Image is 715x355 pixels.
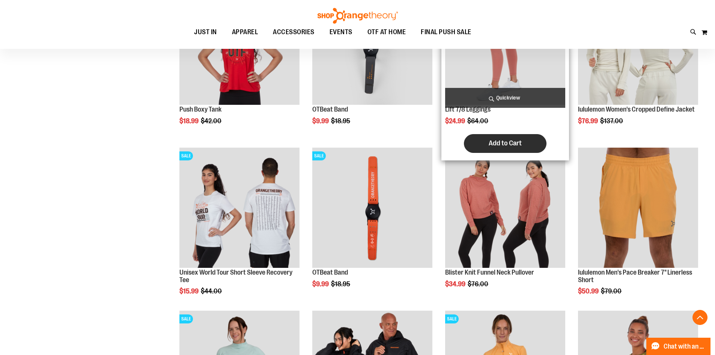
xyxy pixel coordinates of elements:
span: OTF AT HOME [367,24,406,41]
span: ACCESSORIES [273,24,315,41]
div: product [176,144,303,314]
button: Back To Top [692,310,707,325]
span: $79.00 [601,287,623,295]
div: product [574,144,702,314]
span: $76.99 [578,117,599,125]
a: OTBeat BandSALE [312,148,432,269]
span: $9.99 [312,117,330,125]
a: OTBeat Band [312,269,348,276]
span: $15.99 [179,287,200,295]
span: SALE [445,314,459,323]
a: Unisex World Tour Short Sleeve Recovery Tee [179,269,292,284]
a: lululemon Men's Pace Breaker 7" Linerless Short [578,269,692,284]
a: Product image for Blister Knit Funnelneck PulloverSALE [445,148,565,269]
a: Lift 7/8 Leggings [445,106,491,113]
a: lululemon Women's Cropped Define Jacket [578,106,695,113]
span: $18.95 [331,280,351,288]
img: Shop Orangetheory [316,8,399,24]
span: $44.00 [201,287,223,295]
span: $24.99 [445,117,466,125]
img: Product image for Unisex World Tour Short Sleeve Recovery Tee [179,148,300,268]
button: Add to Cart [464,134,546,153]
span: $76.00 [468,280,489,288]
span: $9.99 [312,280,330,288]
a: Product image for lululemon Pace Breaker Short 7in Linerless [578,148,698,269]
span: SALE [179,151,193,160]
span: $18.95 [331,117,351,125]
img: Product image for lululemon Pace Breaker Short 7in Linerless [578,148,698,268]
img: OTBeat Band [312,148,432,268]
a: ACCESSORIES [265,24,322,41]
a: Product image for Unisex World Tour Short Sleeve Recovery TeeSALE [179,148,300,269]
span: Add to Cart [489,139,522,147]
span: $137.00 [600,117,624,125]
a: OTBeat Band [312,106,348,113]
a: APPAREL [224,24,266,41]
a: OTF AT HOME [360,24,414,41]
span: $64.00 [467,117,489,125]
button: Chat with an Expert [646,338,711,355]
span: SALE [179,314,193,323]
a: Blister Knit Funnel Neck Pullover [445,269,534,276]
span: $42.00 [201,117,223,125]
span: JUST IN [194,24,217,41]
span: APPAREL [232,24,258,41]
span: Chat with an Expert [664,343,706,350]
div: product [441,144,569,307]
img: Product image for Blister Knit Funnelneck Pullover [445,148,565,268]
span: $50.99 [578,287,600,295]
div: product [309,144,436,307]
a: EVENTS [322,24,360,41]
span: EVENTS [330,24,352,41]
span: SALE [312,151,326,160]
a: Quickview [445,88,565,108]
span: $34.99 [445,280,467,288]
span: FINAL PUSH SALE [421,24,471,41]
a: JUST IN [187,24,224,41]
a: Push Boxy Tank [179,106,221,113]
a: FINAL PUSH SALE [413,24,479,41]
span: $18.99 [179,117,200,125]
